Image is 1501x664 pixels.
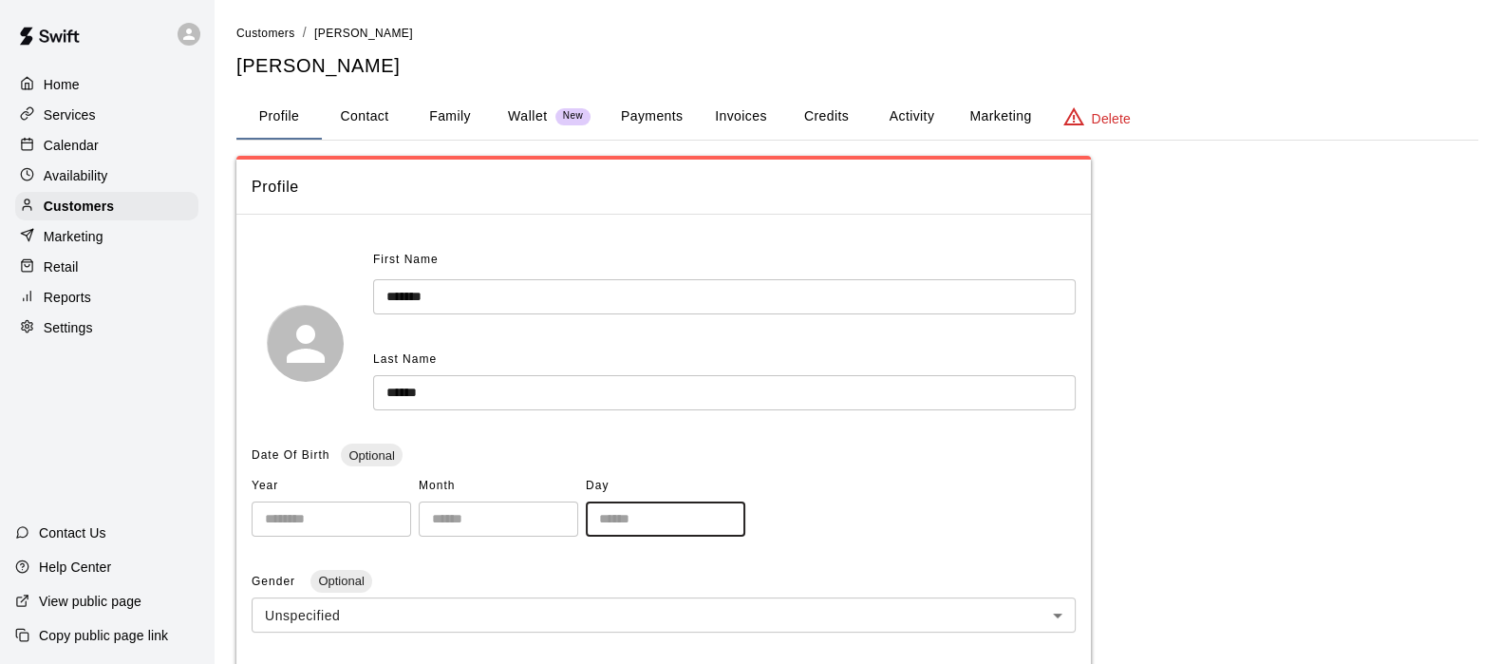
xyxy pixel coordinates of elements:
[15,101,198,129] a: Services
[44,136,99,155] p: Calendar
[44,227,103,246] p: Marketing
[373,245,439,275] span: First Name
[44,75,80,94] p: Home
[869,94,954,140] button: Activity
[954,94,1046,140] button: Marketing
[1092,109,1131,128] p: Delete
[15,131,198,160] a: Calendar
[236,23,1478,44] nav: breadcrumb
[419,471,578,502] span: Month
[252,575,299,588] span: Gender
[236,94,1478,140] div: basic tabs example
[236,94,322,140] button: Profile
[44,257,79,276] p: Retail
[44,105,96,124] p: Services
[15,70,198,99] a: Home
[252,598,1076,633] div: Unspecified
[586,471,745,502] span: Day
[252,448,329,462] span: Date Of Birth
[314,27,413,40] span: [PERSON_NAME]
[606,94,698,140] button: Payments
[310,574,371,588] span: Optional
[44,318,93,337] p: Settings
[252,175,1076,199] span: Profile
[407,94,493,140] button: Family
[44,166,108,185] p: Availability
[39,558,111,577] p: Help Center
[303,23,307,43] li: /
[15,222,198,251] a: Marketing
[15,161,198,190] a: Availability
[15,253,198,281] a: Retail
[555,110,591,123] span: New
[698,94,783,140] button: Invoices
[508,106,548,126] p: Wallet
[236,53,1478,79] h5: [PERSON_NAME]
[44,197,114,216] p: Customers
[252,471,411,502] span: Year
[783,94,869,140] button: Credits
[39,592,141,611] p: View public page
[39,626,168,645] p: Copy public page link
[15,313,198,342] a: Settings
[322,94,407,140] button: Contact
[373,352,437,366] span: Last Name
[236,27,295,40] span: Customers
[236,25,295,40] a: Customers
[44,288,91,307] p: Reports
[15,192,198,220] a: Customers
[15,283,198,312] a: Reports
[39,523,106,542] p: Contact Us
[341,448,402,463] span: Optional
